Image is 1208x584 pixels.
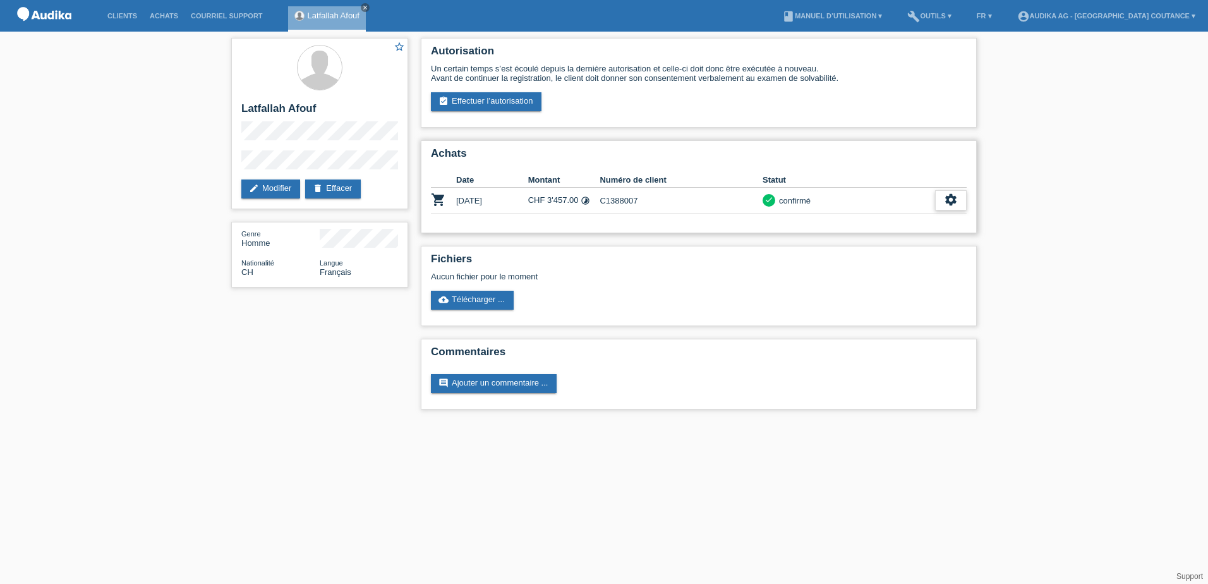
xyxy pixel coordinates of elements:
[320,267,351,277] span: Français
[249,183,259,193] i: edit
[1017,10,1030,23] i: account_circle
[431,64,967,83] div: Un certain temps s’est écoulé depuis la dernière autorisation et celle-ci doit donc être exécutée...
[431,192,446,207] i: POSP00010469
[438,295,449,305] i: cloud_upload
[101,12,143,20] a: Clients
[431,147,967,166] h2: Achats
[313,183,323,193] i: delete
[438,96,449,106] i: assignment_turned_in
[763,173,935,188] th: Statut
[431,374,557,393] a: commentAjouter un commentaire ...
[431,272,817,281] div: Aucun fichier pour le moment
[143,12,184,20] a: Achats
[305,179,361,198] a: deleteEffacer
[944,193,958,207] i: settings
[431,92,541,111] a: assignment_turned_inEffectuer l’autorisation
[241,179,300,198] a: editModifier
[431,253,967,272] h2: Fichiers
[600,188,763,214] td: C1388007
[184,12,269,20] a: Courriel Support
[775,194,811,207] div: confirmé
[241,230,261,238] span: Genre
[241,267,253,277] span: Suisse
[431,346,967,365] h2: Commentaires
[241,229,320,248] div: Homme
[764,195,773,204] i: check
[241,102,398,121] h2: Latfallah Afouf
[600,173,763,188] th: Numéro de client
[431,291,514,310] a: cloud_uploadTélécharger ...
[970,12,998,20] a: FR ▾
[431,45,967,64] h2: Autorisation
[528,188,600,214] td: CHF 3'457.00
[456,173,528,188] th: Date
[776,12,888,20] a: bookManuel d’utilisation ▾
[13,25,76,34] a: POS — MF Group
[456,188,528,214] td: [DATE]
[901,12,957,20] a: buildOutils ▾
[241,259,274,267] span: Nationalité
[308,11,359,20] a: Latfallah Afouf
[394,41,405,52] i: star_border
[528,173,600,188] th: Montant
[782,10,795,23] i: book
[1176,572,1203,581] a: Support
[581,196,590,205] i: 24 versements
[907,10,920,23] i: build
[438,378,449,388] i: comment
[1011,12,1202,20] a: account_circleAudika AG - [GEOGRAPHIC_DATA] Coutance ▾
[362,4,368,11] i: close
[394,41,405,54] a: star_border
[320,259,343,267] span: Langue
[361,3,370,12] a: close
